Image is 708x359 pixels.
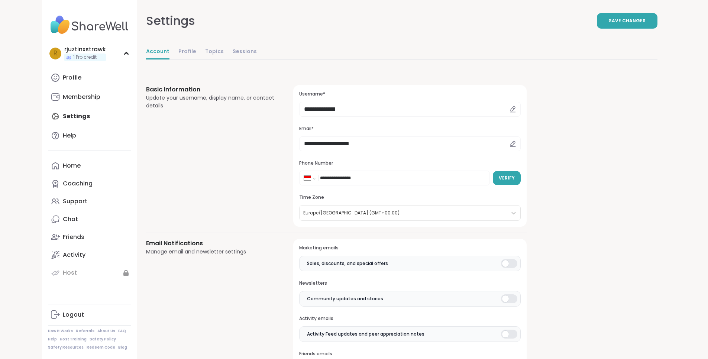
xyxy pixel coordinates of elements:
[146,239,276,248] h3: Email Notifications
[178,45,196,59] a: Profile
[97,329,115,334] a: About Us
[609,17,646,24] span: Save Changes
[76,329,94,334] a: Referrals
[205,45,224,59] a: Topics
[48,88,131,106] a: Membership
[73,54,97,61] span: 1 Pro credit
[118,345,127,350] a: Blog
[299,351,520,357] h3: Friends emails
[48,264,131,282] a: Host
[299,316,520,322] h3: Activity emails
[63,197,87,206] div: Support
[48,306,131,324] a: Logout
[299,280,520,287] h3: Newsletters
[63,179,93,188] div: Coaching
[146,85,276,94] h3: Basic Information
[48,193,131,210] a: Support
[48,157,131,175] a: Home
[63,233,84,241] div: Friends
[48,175,131,193] a: Coaching
[48,337,57,342] a: Help
[63,269,77,277] div: Host
[60,337,87,342] a: Host Training
[63,132,76,140] div: Help
[299,126,520,132] h3: Email*
[493,171,521,185] button: Verify
[48,228,131,246] a: Friends
[146,94,276,110] div: Update your username, display name, or contact details
[299,160,520,166] h3: Phone Number
[48,69,131,87] a: Profile
[54,49,57,58] span: r
[299,91,520,97] h3: Username*
[63,251,85,259] div: Activity
[118,329,126,334] a: FAQ
[307,260,388,267] span: Sales, discounts, and special offers
[48,329,73,334] a: How It Works
[48,12,131,38] img: ShareWell Nav Logo
[63,93,100,101] div: Membership
[63,215,78,223] div: Chat
[48,127,131,145] a: Help
[307,295,383,302] span: Community updates and stories
[299,245,520,251] h3: Marketing emails
[63,162,81,170] div: Home
[63,311,84,319] div: Logout
[48,345,84,350] a: Safety Resources
[299,194,520,201] h3: Time Zone
[64,45,106,54] div: rjuztinxstrawk
[146,12,195,30] div: Settings
[146,248,276,256] div: Manage email and newsletter settings
[499,175,515,181] span: Verify
[87,345,115,350] a: Redeem Code
[146,45,169,59] a: Account
[48,210,131,228] a: Chat
[233,45,257,59] a: Sessions
[48,246,131,264] a: Activity
[307,331,424,337] span: Activity Feed updates and peer appreciation notes
[597,13,657,29] button: Save Changes
[63,74,81,82] div: Profile
[90,337,116,342] a: Safety Policy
